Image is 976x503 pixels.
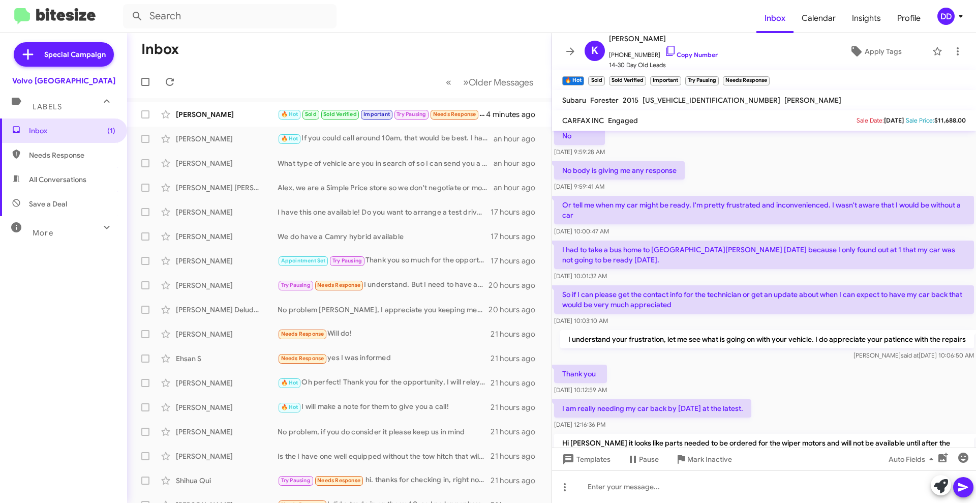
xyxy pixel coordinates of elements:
[278,108,486,120] div: Thank you. I think I just was under informed about this process and was not aware that I would ne...
[554,386,607,394] span: [DATE] 10:12:59 AM
[281,135,298,142] span: 🔥 Hot
[554,285,974,314] p: So if I can please get the contact info for the technician or get an update about when I can expe...
[491,476,543,486] div: 21 hours ago
[608,116,638,125] span: Engaged
[853,351,974,359] span: [PERSON_NAME] [DATE] 10:06:50 AM
[281,477,311,484] span: Try Pausing
[685,76,719,85] small: Try Pausing
[463,76,469,88] span: »
[278,183,494,193] div: Alex, we are a Simple Price store so we don't negotiate or move on pricing based on days of the m...
[491,353,543,364] div: 21 hours ago
[176,427,278,437] div: [PERSON_NAME]
[889,4,929,33] a: Profile
[494,158,543,168] div: an hour ago
[623,96,638,105] span: 2015
[29,174,86,185] span: All Conversations
[554,227,609,235] span: [DATE] 10:00:47 AM
[176,451,278,461] div: [PERSON_NAME]
[554,399,751,418] p: I am really needing my car back by [DATE] at the latest.
[590,96,619,105] span: Forester
[281,282,311,288] span: Try Pausing
[317,282,360,288] span: Needs Response
[880,450,945,468] button: Auto Fields
[489,305,543,315] div: 20 hours ago
[494,183,543,193] div: an hour ago
[639,450,659,468] span: Pause
[554,421,605,428] span: [DATE] 12:16:36 PM
[664,51,718,58] a: Copy Number
[491,378,543,388] div: 21 hours ago
[667,450,740,468] button: Mark Inactive
[107,126,115,136] span: (1)
[446,76,451,88] span: «
[906,116,934,124] span: Sale Price:
[141,41,179,57] h1: Inbox
[491,207,543,217] div: 17 hours ago
[562,76,584,85] small: 🔥 Hot
[176,207,278,217] div: [PERSON_NAME]
[554,365,607,383] p: Thank you
[278,377,491,389] div: Oh perfect! Thank you for the opportunity, I will relay the message to [PERSON_NAME]
[756,4,794,33] a: Inbox
[33,228,53,238] span: More
[278,133,494,144] div: If you could call around 10am, that would be best. I have a handful of meetings throughout the da...
[278,207,491,217] div: I have this one available! Do you want to arrange a test drive [DATE] or [DATE]? [URL][DOMAIN_NAME]
[176,134,278,144] div: [PERSON_NAME]
[491,231,543,242] div: 17 hours ago
[494,134,543,144] div: an hour ago
[305,111,317,117] span: Sold
[176,158,278,168] div: [PERSON_NAME]
[278,231,491,242] div: We do have a Camry hybrid available
[176,280,278,290] div: [PERSON_NAME]
[554,317,608,324] span: [DATE] 10:03:10 AM
[554,148,605,156] span: [DATE] 9:59:28 AM
[176,353,278,364] div: Ehsan S
[588,76,604,85] small: Sold
[491,427,543,437] div: 21 hours ago
[278,305,489,315] div: No problem [PERSON_NAME], I appreciate you keeping me informed. If there is anything we can help ...
[278,158,494,168] div: What type of vehicle are you in search of so I can send you a relevant list?
[176,476,278,486] div: Shihua Qui
[554,241,974,269] p: I had to take a bus home to [GEOGRAPHIC_DATA][PERSON_NAME] [DATE] because I only found out at 1 t...
[176,305,278,315] div: [PERSON_NAME] Deluda [PERSON_NAME]
[29,126,115,136] span: Inbox
[823,42,927,61] button: Apply Tags
[29,199,67,209] span: Save a Deal
[396,111,426,117] span: Try Pausing
[440,72,457,93] button: Previous
[562,96,586,105] span: Subaru
[723,76,770,85] small: Needs Response
[554,183,604,190] span: [DATE] 9:59:41 AM
[609,60,718,70] span: 14-30 Day Old Leads
[278,427,491,437] div: No problem, if you do consider it please keep us in mind
[554,434,974,472] p: Hi [PERSON_NAME] it looks like parts needed to be ordered for the wiper motors and will not be av...
[554,272,607,280] span: [DATE] 10:01:32 AM
[440,72,539,93] nav: Page navigation example
[278,255,491,267] div: Thank you so much for the opportunity! We will definitely be in contact if we need anything addit...
[865,42,902,61] span: Apply Tags
[562,116,604,125] span: CARFAX INC
[281,331,324,337] span: Needs Response
[901,351,919,359] span: said at
[278,328,491,340] div: Will do!
[609,33,718,45] span: [PERSON_NAME]
[554,196,974,224] p: Or tell me when my car might be ready. I'm pretty frustrated and inconvenienced. I wasn't aware t...
[278,279,489,291] div: I understand. But I need to have a reliable car at that price.
[609,45,718,60] span: [PHONE_NUMBER]
[491,451,543,461] div: 21 hours ago
[176,402,278,412] div: [PERSON_NAME]
[176,231,278,242] div: [PERSON_NAME]
[560,450,611,468] span: Templates
[332,257,362,264] span: Try Pausing
[554,127,605,145] p: No
[489,280,543,290] div: 20 hours ago
[794,4,844,33] a: Calendar
[457,72,539,93] button: Next
[857,116,884,124] span: Sale Date:
[884,116,904,124] span: [DATE]
[486,109,543,120] div: 4 minutes ago
[12,76,115,86] div: Volvo [GEOGRAPHIC_DATA]
[560,330,974,348] p: I understand your frustration, let me see what is going on with your vehicle. I do appreciate you...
